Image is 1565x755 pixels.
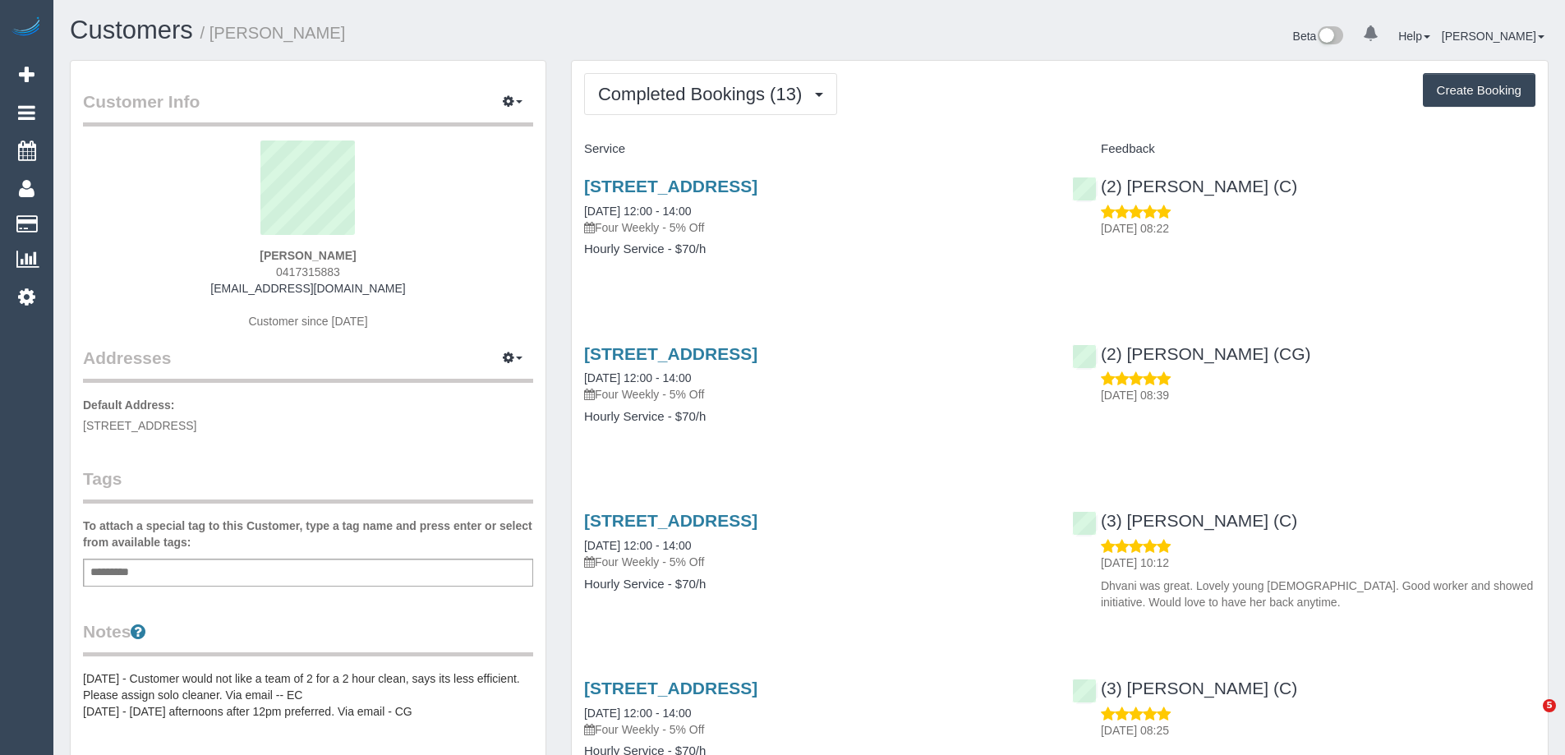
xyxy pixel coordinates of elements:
[83,419,196,432] span: [STREET_ADDRESS]
[584,177,757,196] a: [STREET_ADDRESS]
[83,467,533,504] legend: Tags
[584,344,757,363] a: [STREET_ADDRESS]
[584,73,837,115] button: Completed Bookings (13)
[598,84,810,104] span: Completed Bookings (13)
[10,16,43,39] img: Automaid Logo
[83,518,533,550] label: To attach a special tag to this Customer, type a tag name and press enter or select from availabl...
[1423,73,1535,108] button: Create Booking
[276,265,340,279] span: 0417315883
[1072,679,1297,697] a: (3) [PERSON_NAME] (C)
[1101,722,1535,739] p: [DATE] 08:25
[1101,578,1535,610] p: Dhvani was great. Lovely young [DEMOGRAPHIC_DATA]. Good worker and showed initiative. Would love ...
[584,679,757,697] a: [STREET_ADDRESS]
[1293,30,1344,43] a: Beta
[83,397,175,413] label: Default Address:
[210,282,405,295] a: [EMAIL_ADDRESS][DOMAIN_NAME]
[1101,220,1535,237] p: [DATE] 08:22
[1316,26,1343,48] img: New interface
[1101,555,1535,571] p: [DATE] 10:12
[248,315,367,328] span: Customer since [DATE]
[584,219,1047,236] p: Four Weekly - 5% Off
[584,205,691,218] a: [DATE] 12:00 - 14:00
[1072,344,1311,363] a: (2) [PERSON_NAME] (CG)
[584,578,1047,592] h4: Hourly Service - $70/h
[70,16,193,44] a: Customers
[584,142,1047,156] h4: Service
[83,619,533,656] legend: Notes
[584,410,1047,424] h4: Hourly Service - $70/h
[584,511,757,530] a: [STREET_ADDRESS]
[200,24,346,42] small: / [PERSON_NAME]
[1101,387,1535,403] p: [DATE] 08:39
[83,90,533,127] legend: Customer Info
[1072,142,1535,156] h4: Feedback
[584,721,1047,738] p: Four Weekly - 5% Off
[1442,30,1544,43] a: [PERSON_NAME]
[584,554,1047,570] p: Four Weekly - 5% Off
[584,386,1047,403] p: Four Weekly - 5% Off
[83,670,533,720] pre: [DATE] - Customer would not like a team of 2 for a 2 hour clean, says its less efficient. Please ...
[584,539,691,552] a: [DATE] 12:00 - 14:00
[1072,511,1297,530] a: (3) [PERSON_NAME] (C)
[1509,699,1549,739] iframe: Intercom live chat
[1072,177,1297,196] a: (2) [PERSON_NAME] (C)
[1543,699,1556,712] span: 5
[260,249,356,262] strong: [PERSON_NAME]
[584,242,1047,256] h4: Hourly Service - $70/h
[1398,30,1430,43] a: Help
[584,371,691,384] a: [DATE] 12:00 - 14:00
[584,707,691,720] a: [DATE] 12:00 - 14:00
